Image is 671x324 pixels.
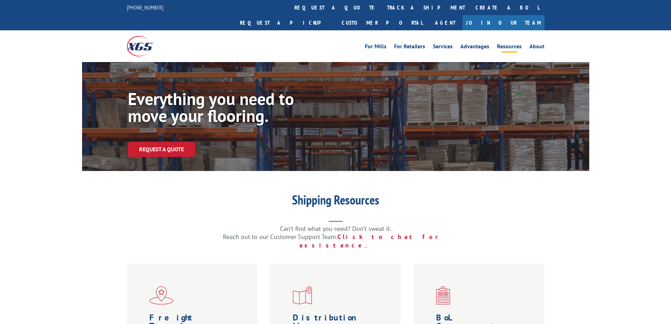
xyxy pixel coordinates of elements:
[365,44,386,51] a: For Mills
[336,15,428,30] a: Customer Portal
[195,225,477,250] p: Can’t find what you need? Don’t sweat it. Reach out to our Customer Support Team.
[428,15,462,30] a: Agent
[128,90,339,128] h1: Everything you need to move your flooring.
[497,44,522,51] a: Resources
[299,233,448,249] a: Click to chat for assistance.
[436,286,450,305] img: xgs-icon-bo-l-generator-red
[293,286,312,305] img: xgs-icon-distribution-map-red
[149,286,174,305] img: xgs-icon-flagship-distribution-model-red
[235,15,336,30] a: Request a pickup
[460,44,489,51] a: Advantages
[462,15,545,30] a: Join Our Team
[529,44,545,51] a: About
[433,44,453,51] a: Services
[127,4,163,11] a: [PHONE_NUMBER]
[128,142,195,157] a: Request a Quote
[195,194,477,210] h1: Shipping Resources
[394,44,425,51] a: For Retailers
